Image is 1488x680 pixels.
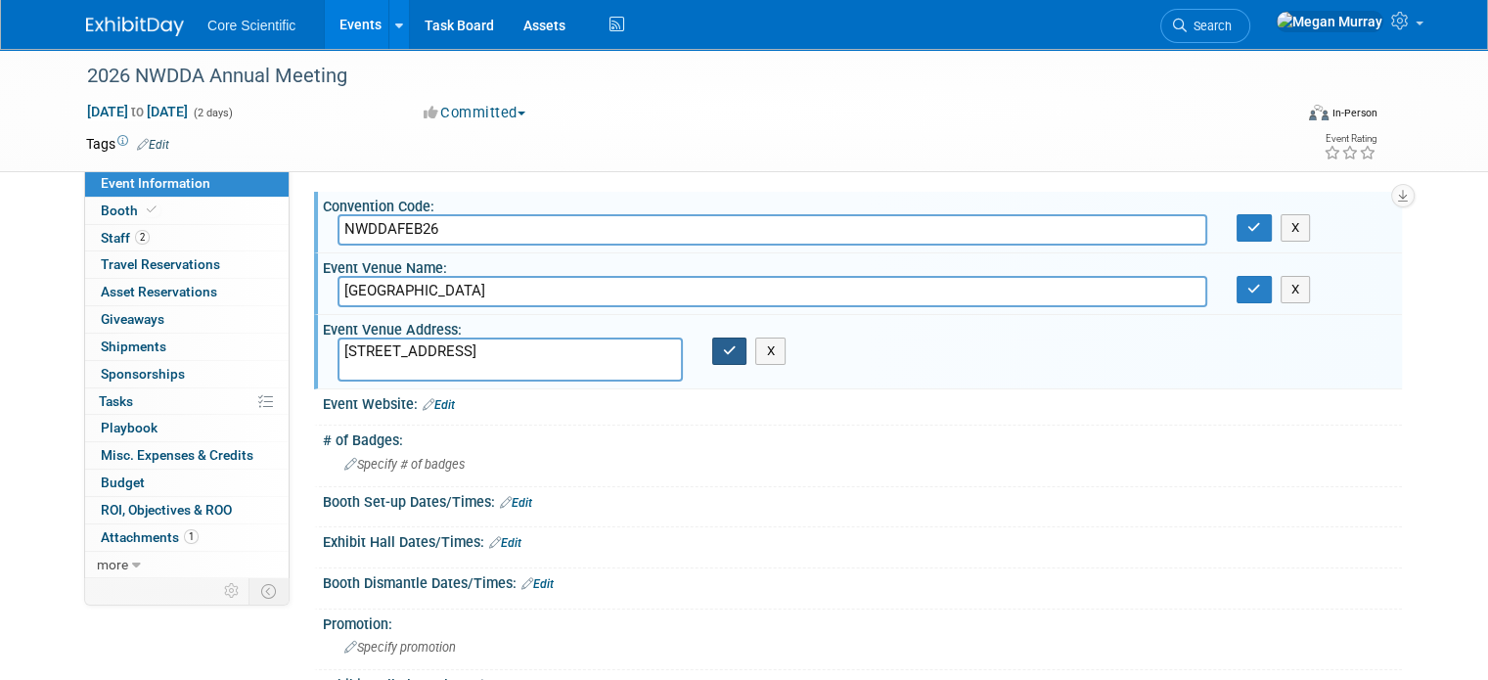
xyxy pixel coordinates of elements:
[85,279,289,305] a: Asset Reservations
[85,361,289,387] a: Sponsorships
[85,415,289,441] a: Playbook
[323,389,1402,415] div: Event Website:
[86,17,184,36] img: ExhibitDay
[323,487,1402,513] div: Booth Set-up Dates/Times:
[1281,276,1311,303] button: X
[323,568,1402,594] div: Booth Dismantle Dates/Times:
[137,138,169,152] a: Edit
[323,315,1402,340] div: Event Venue Address:
[249,578,290,604] td: Toggle Event Tabs
[101,203,160,218] span: Booth
[97,557,128,572] span: more
[86,134,169,154] td: Tags
[101,502,232,518] span: ROI, Objectives & ROO
[417,103,533,123] button: Committed
[85,442,289,469] a: Misc. Expenses & Credits
[85,524,289,551] a: Attachments1
[323,610,1402,634] div: Promotion:
[1309,105,1329,120] img: Format-Inperson.png
[101,230,150,246] span: Staff
[101,284,217,299] span: Asset Reservations
[101,420,158,435] span: Playbook
[85,470,289,496] a: Budget
[85,251,289,278] a: Travel Reservations
[85,198,289,224] a: Booth
[489,536,521,550] a: Edit
[101,475,145,490] span: Budget
[101,529,199,545] span: Attachments
[85,306,289,333] a: Giveaways
[1160,9,1250,43] a: Search
[215,578,249,604] td: Personalize Event Tab Strip
[521,577,554,591] a: Edit
[423,398,455,412] a: Edit
[344,640,456,655] span: Specify promotion
[323,527,1402,553] div: Exhibit Hall Dates/Times:
[1187,19,1232,33] span: Search
[101,339,166,354] span: Shipments
[755,338,786,365] button: X
[1276,11,1383,32] img: Megan Murray
[192,107,233,119] span: (2 days)
[1324,134,1376,144] div: Event Rating
[85,225,289,251] a: Staff2
[500,496,532,510] a: Edit
[184,529,199,544] span: 1
[85,170,289,197] a: Event Information
[323,426,1402,450] div: # of Badges:
[101,366,185,382] span: Sponsorships
[344,457,465,472] span: Specify # of badges
[1331,106,1377,120] div: In-Person
[1281,214,1311,242] button: X
[80,59,1268,94] div: 2026 NWDDA Annual Meeting
[101,256,220,272] span: Travel Reservations
[101,175,210,191] span: Event Information
[85,497,289,523] a: ROI, Objectives & ROO
[323,192,1402,216] div: Convention Code:
[85,552,289,578] a: more
[323,253,1402,278] div: Event Venue Name:
[101,447,253,463] span: Misc. Expenses & Credits
[128,104,147,119] span: to
[1187,102,1377,131] div: Event Format
[147,204,157,215] i: Booth reservation complete
[101,311,164,327] span: Giveaways
[86,103,189,120] span: [DATE] [DATE]
[99,393,133,409] span: Tasks
[85,334,289,360] a: Shipments
[135,230,150,245] span: 2
[207,18,295,33] span: Core Scientific
[85,388,289,415] a: Tasks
